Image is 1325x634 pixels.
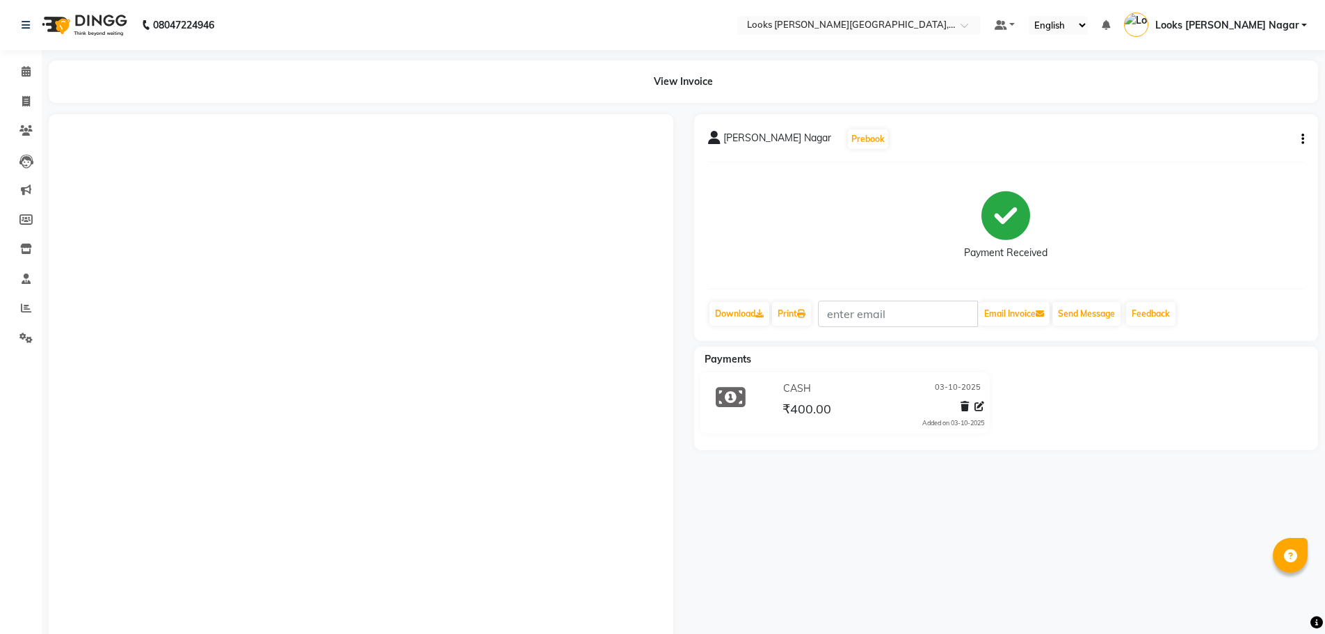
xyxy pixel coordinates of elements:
[35,6,131,45] img: logo
[1052,302,1121,326] button: Send Message
[153,6,214,45] b: 08047224946
[964,246,1047,260] div: Payment Received
[772,302,811,326] a: Print
[49,61,1318,103] div: View Invoice
[782,401,831,420] span: ₹400.00
[935,381,981,396] span: 03-10-2025
[1126,302,1175,326] a: Feedback
[709,302,769,326] a: Download
[848,129,888,149] button: Prebook
[1124,13,1148,37] img: Looks Kamla Nagar
[922,418,984,428] div: Added on 03-10-2025
[723,131,831,150] span: [PERSON_NAME] Nagar
[783,381,811,396] span: CASH
[818,301,978,327] input: enter email
[705,353,751,365] span: Payments
[1267,578,1311,620] iframe: chat widget
[1155,18,1299,33] span: Looks [PERSON_NAME] Nagar
[979,302,1050,326] button: Email Invoice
